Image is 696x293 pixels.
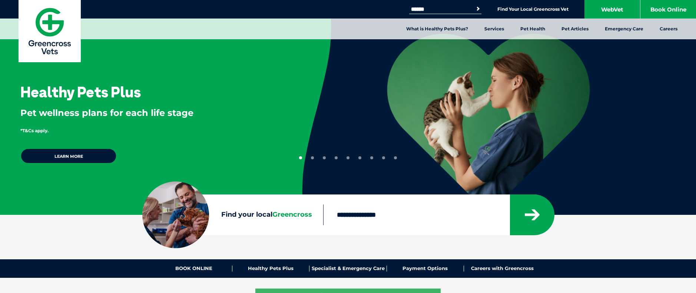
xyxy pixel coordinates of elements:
a: Healthy Pets Plus [232,266,309,272]
button: 7 of 9 [370,156,373,159]
a: What is Healthy Pets Plus? [398,19,476,39]
button: 5 of 9 [347,156,349,159]
button: 4 of 9 [335,156,338,159]
a: Specialist & Emergency Care [309,266,387,272]
button: Search [474,5,482,13]
span: *T&Cs apply. [20,128,49,133]
a: Careers with Greencross [464,266,541,272]
a: Payment Options [387,266,464,272]
button: 6 of 9 [358,156,361,159]
a: Learn more [20,148,117,164]
a: Pet Health [512,19,553,39]
a: Careers [652,19,686,39]
a: BOOK ONLINE [155,266,232,272]
a: Services [476,19,512,39]
a: Pet Articles [553,19,597,39]
button: 2 of 9 [311,156,314,159]
button: 8 of 9 [382,156,385,159]
label: Find your local [142,209,323,220]
a: Emergency Care [597,19,652,39]
button: 9 of 9 [394,156,397,159]
button: 1 of 9 [299,156,302,159]
h3: Healthy Pets Plus [20,84,141,99]
p: Pet wellness plans for each life stage [20,107,278,119]
a: Find Your Local Greencross Vet [497,6,569,12]
span: Greencross [272,210,312,219]
button: 3 of 9 [323,156,326,159]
